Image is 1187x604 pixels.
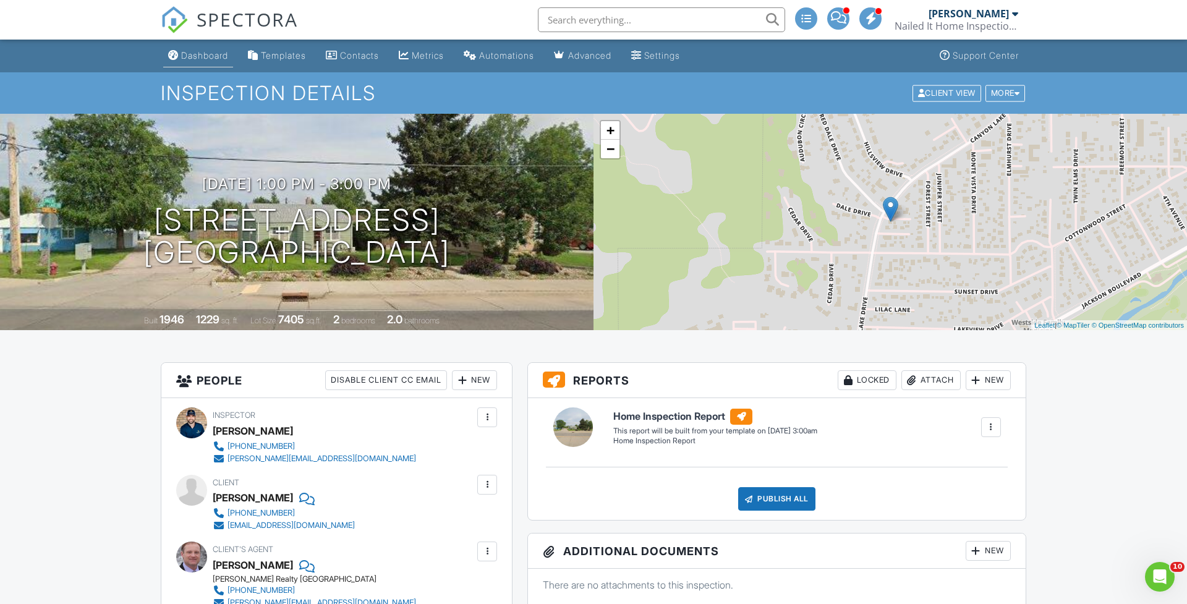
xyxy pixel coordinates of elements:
[321,45,384,67] a: Contacts
[163,45,233,67] a: Dashboard
[228,454,416,464] div: [PERSON_NAME][EMAIL_ADDRESS][DOMAIN_NAME]
[261,50,306,61] div: Templates
[161,82,1026,104] h1: Inspection Details
[404,316,440,325] span: bathrooms
[1170,562,1185,572] span: 10
[213,410,255,420] span: Inspector
[459,45,539,67] a: Automations (Advanced)
[568,50,611,61] div: Advanced
[197,6,298,32] span: SPECTORA
[228,521,355,530] div: [EMAIL_ADDRESS][DOMAIN_NAME]
[528,534,1026,569] h3: Additional Documents
[213,440,416,453] a: [PHONE_NUMBER]
[549,45,616,67] a: Advanced
[161,6,188,33] img: The Best Home Inspection Software - Spectora
[601,121,619,140] a: Zoom in
[161,363,512,398] h3: People
[613,409,817,425] h6: Home Inspection Report
[243,45,311,67] a: Templates
[213,507,355,519] a: [PHONE_NUMBER]
[394,45,449,67] a: Metrics
[213,584,416,597] a: [PHONE_NUMBER]
[966,541,1011,561] div: New
[341,316,375,325] span: bedrooms
[953,50,1019,61] div: Support Center
[143,204,450,270] h1: [STREET_ADDRESS] [GEOGRAPHIC_DATA]
[160,313,184,326] div: 1946
[213,545,273,554] span: Client's Agent
[228,585,295,595] div: [PHONE_NUMBER]
[340,50,379,61] div: Contacts
[452,370,497,390] div: New
[213,422,293,440] div: [PERSON_NAME]
[1145,562,1175,592] iframe: Intercom live chat
[626,45,685,67] a: Settings
[601,140,619,158] a: Zoom out
[221,316,239,325] span: sq. ft.
[387,313,402,326] div: 2.0
[1057,321,1090,329] a: © MapTiler
[1031,320,1187,331] div: |
[644,50,680,61] div: Settings
[181,50,228,61] div: Dashboard
[213,574,426,584] div: [PERSON_NAME] Realty [GEOGRAPHIC_DATA]
[895,20,1018,32] div: Nailed It Home Inspections LLC
[325,370,447,390] div: Disable Client CC Email
[528,363,1026,398] h3: Reports
[213,453,416,465] a: [PERSON_NAME][EMAIL_ADDRESS][DOMAIN_NAME]
[479,50,534,61] div: Automations
[935,45,1024,67] a: Support Center
[213,556,293,574] a: [PERSON_NAME]
[306,316,321,325] span: sq.ft.
[196,313,219,326] div: 1229
[613,426,817,436] div: This report will be built from your template on [DATE] 3:00am
[333,313,339,326] div: 2
[213,488,293,507] div: [PERSON_NAME]
[213,519,355,532] a: [EMAIL_ADDRESS][DOMAIN_NAME]
[144,316,158,325] span: Built
[412,50,444,61] div: Metrics
[966,370,1011,390] div: New
[161,17,298,43] a: SPECTORA
[543,578,1011,592] p: There are no attachments to this inspection.
[901,370,961,390] div: Attach
[213,478,239,487] span: Client
[228,508,295,518] div: [PHONE_NUMBER]
[838,370,896,390] div: Locked
[913,85,981,101] div: Client View
[202,176,391,192] h3: [DATE] 1:00 pm - 3:00 pm
[738,487,815,511] div: Publish All
[278,313,304,326] div: 7405
[985,85,1026,101] div: More
[613,436,817,446] div: Home Inspection Report
[911,88,984,97] a: Client View
[929,7,1009,20] div: [PERSON_NAME]
[1034,321,1055,329] a: Leaflet
[1092,321,1184,329] a: © OpenStreetMap contributors
[250,316,276,325] span: Lot Size
[228,441,295,451] div: [PHONE_NUMBER]
[538,7,785,32] input: Search everything...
